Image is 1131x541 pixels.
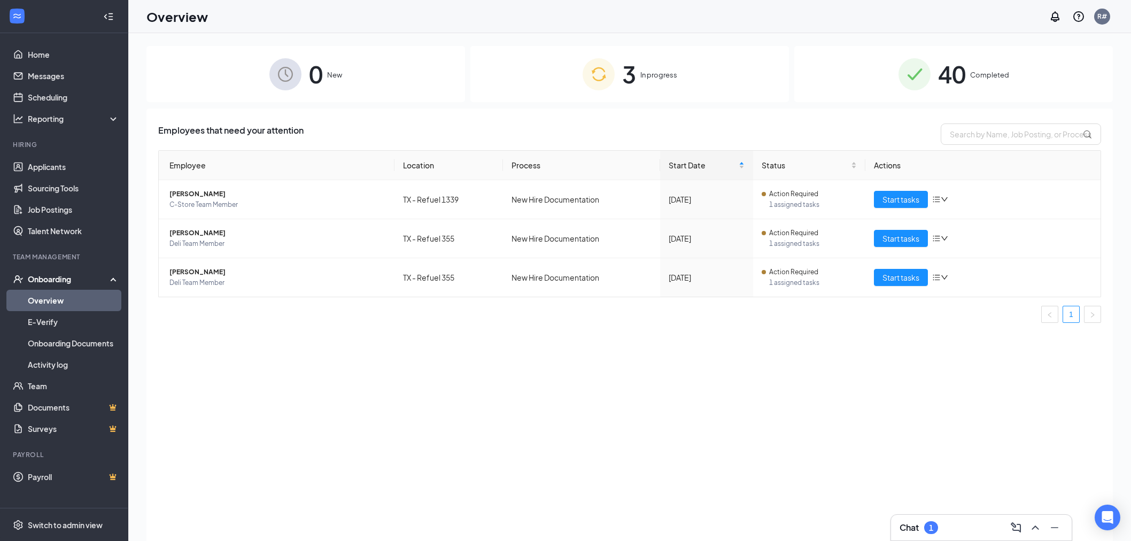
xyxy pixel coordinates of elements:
[13,140,117,149] div: Hiring
[394,180,503,219] td: TX - Refuel 1339
[28,220,119,242] a: Talent Network
[12,11,22,21] svg: WorkstreamLogo
[169,277,386,288] span: Deli Team Member
[1029,521,1042,534] svg: ChevronUp
[874,191,928,208] button: Start tasks
[622,56,636,92] span: 3
[13,450,117,459] div: Payroll
[941,196,948,203] span: down
[938,56,966,92] span: 40
[1048,521,1061,534] svg: Minimize
[941,274,948,281] span: down
[882,272,919,283] span: Start tasks
[1072,10,1085,23] svg: QuestionInfo
[900,522,919,534] h3: Chat
[394,258,503,297] td: TX - Refuel 355
[28,354,119,375] a: Activity log
[769,228,818,238] span: Action Required
[309,56,323,92] span: 0
[28,44,119,65] a: Home
[762,159,849,171] span: Status
[1027,519,1044,536] button: ChevronUp
[769,199,857,210] span: 1 assigned tasks
[1095,505,1120,530] div: Open Intercom Messenger
[929,523,933,532] div: 1
[28,375,119,397] a: Team
[169,189,386,199] span: [PERSON_NAME]
[159,151,394,180] th: Employee
[1046,519,1063,536] button: Minimize
[13,113,24,124] svg: Analysis
[503,180,660,219] td: New Hire Documentation
[28,520,103,530] div: Switch to admin view
[941,123,1101,145] input: Search by Name, Job Posting, or Process
[932,273,941,282] span: bars
[769,277,857,288] span: 1 assigned tasks
[146,7,208,26] h1: Overview
[28,156,119,177] a: Applicants
[874,269,928,286] button: Start tasks
[28,87,119,108] a: Scheduling
[28,274,110,284] div: Onboarding
[1041,306,1058,323] li: Previous Page
[882,194,919,205] span: Start tasks
[865,151,1101,180] th: Actions
[932,234,941,243] span: bars
[503,219,660,258] td: New Hire Documentation
[158,123,304,145] span: Employees that need your attention
[327,69,342,80] span: New
[1097,12,1107,21] div: R#
[1049,10,1062,23] svg: Notifications
[28,65,119,87] a: Messages
[769,189,818,199] span: Action Required
[941,235,948,242] span: down
[169,228,386,238] span: [PERSON_NAME]
[640,69,677,80] span: In progress
[669,159,737,171] span: Start Date
[882,233,919,244] span: Start tasks
[1084,306,1101,323] li: Next Page
[28,199,119,220] a: Job Postings
[503,151,660,180] th: Process
[503,258,660,297] td: New Hire Documentation
[669,272,745,283] div: [DATE]
[1084,306,1101,323] button: right
[28,333,119,354] a: Onboarding Documents
[169,267,386,277] span: [PERSON_NAME]
[28,418,119,439] a: SurveysCrown
[169,238,386,249] span: Deli Team Member
[13,274,24,284] svg: UserCheck
[1089,312,1096,318] span: right
[28,177,119,199] a: Sourcing Tools
[1063,306,1079,322] a: 1
[28,113,120,124] div: Reporting
[169,199,386,210] span: C-Store Team Member
[932,195,941,204] span: bars
[394,219,503,258] td: TX - Refuel 355
[394,151,503,180] th: Location
[970,69,1009,80] span: Completed
[669,233,745,244] div: [DATE]
[28,466,119,488] a: PayrollCrown
[874,230,928,247] button: Start tasks
[103,11,114,22] svg: Collapse
[1063,306,1080,323] li: 1
[28,397,119,418] a: DocumentsCrown
[769,267,818,277] span: Action Required
[28,311,119,333] a: E-Verify
[669,194,745,205] div: [DATE]
[28,290,119,311] a: Overview
[1047,312,1053,318] span: left
[13,520,24,530] svg: Settings
[1008,519,1025,536] button: ComposeMessage
[13,252,117,261] div: Team Management
[1010,521,1022,534] svg: ComposeMessage
[769,238,857,249] span: 1 assigned tasks
[753,151,865,180] th: Status
[1041,306,1058,323] button: left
